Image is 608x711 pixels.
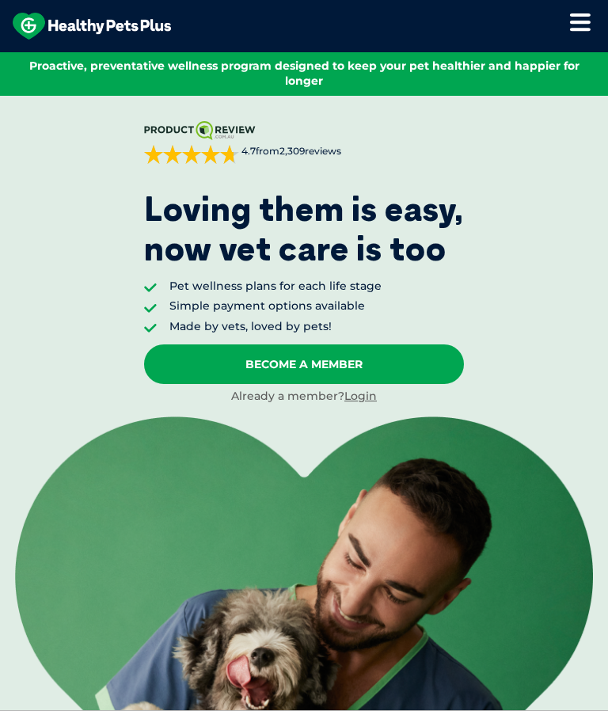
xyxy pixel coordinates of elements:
strong: 4.7 [241,145,256,157]
div: 4.7 out of 5 stars [144,145,239,164]
a: Become A Member [144,344,464,384]
li: Pet wellness plans for each life stage [169,279,382,295]
p: Loving them is easy, now vet care is too [144,189,464,269]
a: 4.7from2,309reviews [144,121,464,164]
img: hpp-logo [13,13,171,40]
div: Already a member? [144,389,464,405]
span: from [239,145,341,158]
li: Simple payment options available [169,298,382,314]
span: Proactive, preventative wellness program designed to keep your pet healthier and happier for longer [29,59,579,89]
li: Made by vets, loved by pets! [169,319,382,335]
span: 2,309 reviews [279,145,341,157]
a: Login [344,389,377,403]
